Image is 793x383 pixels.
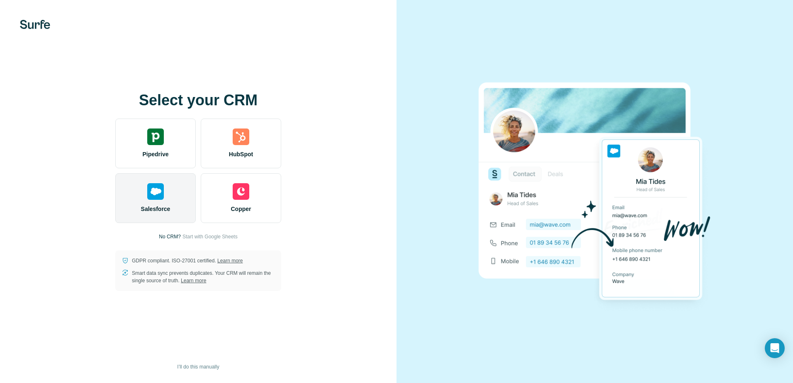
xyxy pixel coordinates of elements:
img: salesforce's logo [147,183,164,200]
a: Learn more [181,278,206,284]
img: pipedrive's logo [147,128,164,145]
img: copper's logo [233,183,249,200]
span: Salesforce [141,205,170,213]
a: Learn more [217,258,243,264]
span: Pipedrive [142,150,168,158]
h1: Select your CRM [115,92,281,109]
span: Copper [231,205,251,213]
img: hubspot's logo [233,128,249,145]
p: No CRM? [159,233,181,240]
p: GDPR compliant. ISO-27001 certified. [132,257,243,264]
p: Smart data sync prevents duplicates. Your CRM will remain the single source of truth. [132,269,275,284]
img: Surfe's logo [20,20,50,29]
span: HubSpot [229,150,253,158]
span: I’ll do this manually [177,363,219,371]
div: Open Intercom Messenger [765,338,785,358]
button: I’ll do this manually [171,361,225,373]
button: Start with Google Sheets [182,233,238,240]
img: SALESFORCE image [479,68,711,315]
